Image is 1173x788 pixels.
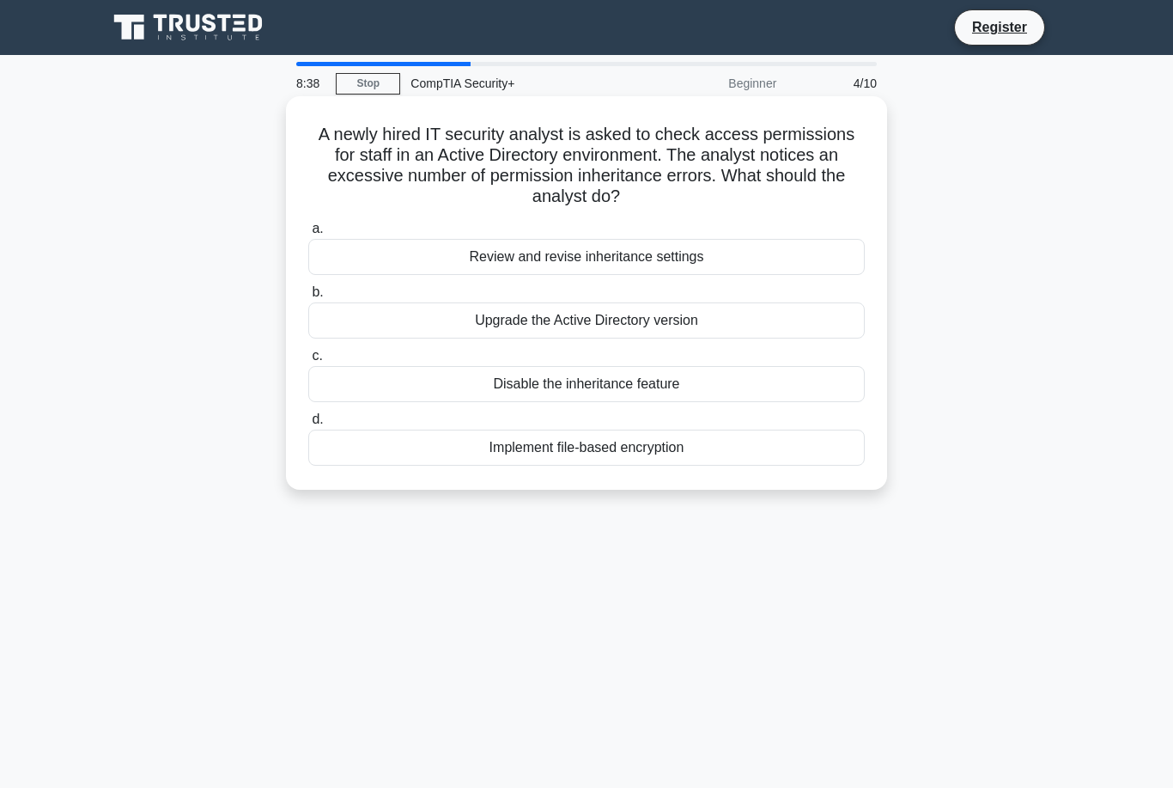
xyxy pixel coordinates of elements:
[312,221,323,235] span: a.
[308,239,865,275] div: Review and revise inheritance settings
[636,66,787,101] div: Beginner
[308,430,865,466] div: Implement file-based encryption
[312,412,323,426] span: d.
[400,66,636,101] div: CompTIA Security+
[336,73,400,95] a: Stop
[307,124,866,208] h5: A newly hired IT security analyst is asked to check access permissions for staff in an Active Dir...
[312,284,323,299] span: b.
[787,66,887,101] div: 4/10
[308,366,865,402] div: Disable the inheritance feature
[962,16,1037,38] a: Register
[308,302,865,339] div: Upgrade the Active Directory version
[286,66,336,101] div: 8:38
[312,348,322,363] span: c.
